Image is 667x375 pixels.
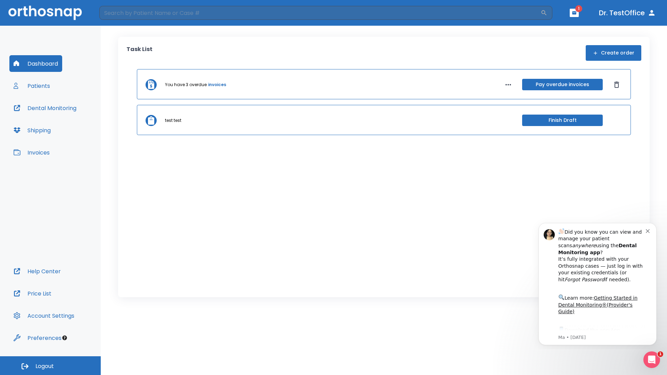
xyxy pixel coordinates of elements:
[9,122,55,139] button: Shipping
[61,335,68,341] div: Tooltip anchor
[575,5,582,12] span: 1
[9,330,66,346] button: Preferences
[8,6,82,20] img: Orthosnap
[522,115,603,126] button: Finish Draft
[208,82,226,88] a: invoices
[30,111,92,123] a: App Store
[165,82,207,88] p: You have 3 overdue
[9,55,62,72] button: Dashboard
[643,351,660,368] iframe: Intercom live chat
[99,6,541,20] input: Search by Patient Name or Case #
[9,144,54,161] button: Invoices
[30,109,118,144] div: Download the app: | ​ Let us know if you need help getting started!
[658,351,663,357] span: 1
[586,45,641,61] button: Create order
[9,285,56,302] button: Price List
[30,118,118,124] p: Message from Ma, sent 4w ago
[9,263,65,280] button: Help Center
[9,77,54,94] button: Patients
[528,217,667,349] iframe: Intercom notifications message
[596,7,659,19] button: Dr. TestOffice
[9,100,81,116] button: Dental Monitoring
[522,79,603,90] button: Pay overdue invoices
[611,79,622,90] button: Dismiss
[165,117,181,124] p: test test
[126,45,153,61] p: Task List
[9,307,79,324] button: Account Settings
[118,11,123,16] button: Dismiss notification
[35,362,54,370] span: Logout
